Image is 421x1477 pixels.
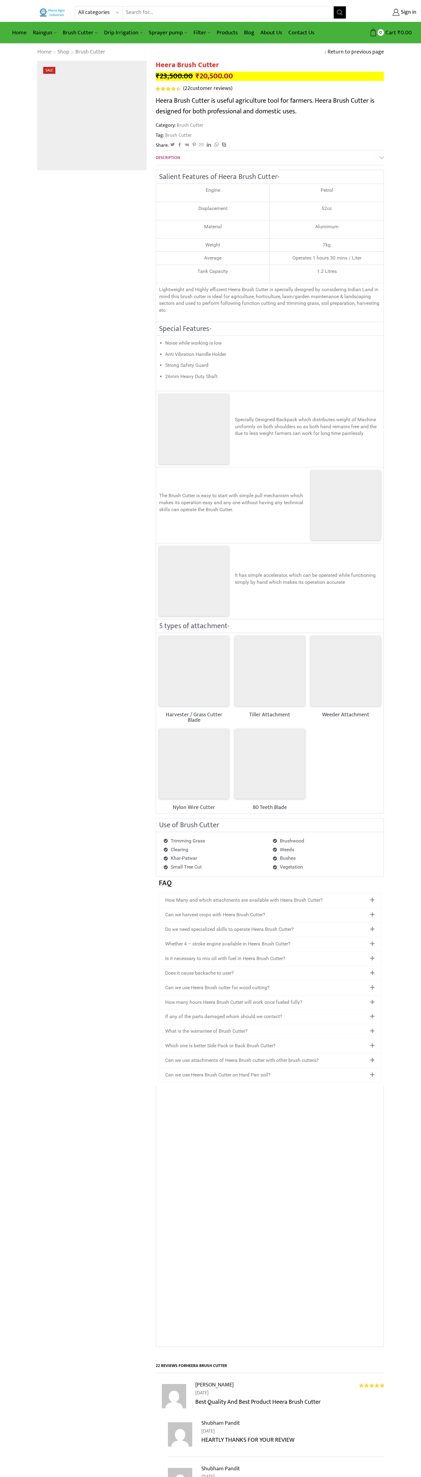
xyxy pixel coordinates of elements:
div: Can we use Heera Brush Cutter on Hard Pan soil? [159,1068,381,1082]
div: How Many and which attachments are available with Heera Brush Cutter? [159,893,381,907]
time: [DATE] [195,1389,384,1397]
div: Weight [159,242,266,249]
a: If any of the parts damaged whom should we contact? [165,1014,282,1019]
a: Products [214,26,241,40]
p: It has simple accelerator, which can be operated while functioning simply by hand which makes its... [235,572,381,586]
a: Brush Cutter [60,26,101,40]
h2: Special Features- [159,325,381,332]
p: 52cc [273,205,381,212]
span: Clearing [169,845,188,854]
h2: Harvester / Grass Cutter Blade [159,712,229,723]
span: Category: [156,122,204,129]
a: How Many and which attachments are available with Heera Brush Cutter? [165,897,323,903]
a: Sprayer pump [146,26,190,40]
img: Heera Brush Cutter [37,61,147,170]
span: ₹ [196,70,200,82]
span: Weeds [278,845,294,854]
span: ₹ [156,70,160,82]
a: Description [156,150,384,165]
p: Lightweight and Highly efficient Heera Brush Cutter is specially designed by considering Indian L... [159,286,381,314]
div: If any of the parts damaged whom should we contact? [159,1010,381,1024]
a: Contact Us [285,26,318,40]
span: 22 [185,84,190,93]
div: Can we harvest crops with Heera Brush Cutter? [159,908,381,922]
a: Blog [241,26,257,40]
h2: Weeder Attachment [311,712,381,718]
div: Average [159,255,266,262]
span: Tag: [156,132,384,139]
a: Does it cause backache to user? [165,970,234,976]
span: Cart [384,29,396,37]
h2: 5 types of attachment- [159,622,381,630]
div: 7kg [273,242,381,249]
div: Which one is better Side Pack or Back Brush Cutter? [159,1039,381,1053]
h2: Use of Brush Cutter [159,821,381,829]
p: Aluminium [273,223,381,230]
div: Rated 5 out of 5 [359,1383,384,1388]
p: Specially Designed Backpack which distributes weight of Machine uniformly on both shoulders so as... [235,416,381,437]
span: Description [156,154,180,161]
p: 1.2 Litres [273,268,381,275]
span: Heera Brush Cutter is useful agriculture tool for farmers. Heera Brush Cutter is designed for bot... [156,95,374,117]
a: Can we harvest crops with Heera Brush Cutter? [165,912,265,918]
bdi: 23,500.00 [156,70,193,82]
h2: Tiller Attachment [235,712,304,718]
a: Brush Cutter [75,48,106,56]
span: Trimming Grass [169,837,205,845]
p: Petrol [273,187,381,194]
div: Material [159,223,266,230]
a: Brush Cutter [176,121,204,129]
h2: Salient Features of Heera Brush Cutter- [159,173,381,181]
div: Rated 4.55 out of 5 [156,87,180,91]
a: 0 Cart ₹0.00 [352,27,412,38]
a: Sign in [355,7,416,18]
a: Do we need specialized skills to operate Heera Brush Cutter? [165,926,294,932]
a: Which one is better Side Pack or Back Brush Cutter? [165,1043,276,1048]
li: Anti Vibration Handle Holder [165,350,381,359]
a: Is it necessary to mix oil with fuel in Heera Brush Cutter? [165,955,285,961]
span: Vegetation [278,863,303,872]
time: [DATE] [201,1427,384,1435]
span: 22 [156,87,182,91]
li: Strong Safety Guard [165,361,381,370]
div: Tank Capacity [159,268,266,275]
h2: 22 reviews for [156,1363,384,1373]
span: Brushwood [278,837,304,845]
a: Can we use attachments of Heera Brush cutter with other brush cutters? [165,1057,319,1063]
a: (22customer reviews) [183,85,232,93]
a: Return to previous page [328,48,384,56]
span: Sale [43,67,55,74]
a: Brush Cutter [164,132,192,139]
div: Can we use Heera Brush cutter for wood cutting? [159,981,381,995]
strong: Shubham Pandit [201,1419,240,1427]
li: Noise while working is low [165,339,381,348]
h2: 80 Teeth Blade [235,805,304,810]
h2: Nylon Wire Cutter [159,805,229,810]
span: Heera Brush Cutter [186,1362,227,1369]
a: Filter [190,26,214,40]
p: Best Quality And Best Product Heera Brush Cutter [195,1397,384,1407]
h2: FAQ [159,880,381,887]
span: Sign in [399,9,416,16]
bdi: 20,500.00 [196,70,233,82]
div: Is it necessary to mix oil with fuel in Heera Brush Cutter? [159,952,381,966]
div: Do we need specialized skills to operate Heera Brush Cutter? [159,922,381,937]
a: About Us [257,26,285,40]
span: Small Tree Cut [169,863,202,872]
li: 26mm Heavy Duty Shaft [165,372,381,381]
a: How many hours Heera Brush Cutter will work once fueled fully? [165,999,302,1005]
div: How many hours Heera Brush Cutter will work once fueled fully? [159,995,381,1010]
div: Operates 1 hours 30 mins / Liter [273,255,381,262]
div: What is the warrantee of Brush Cutter? [159,1024,381,1038]
a: Shop [57,48,70,56]
p: Displacement [159,205,266,212]
div: Does it cause backache to user? [159,966,381,980]
p: The Brush Cutter is easy to start with simple pull mechanism which makes its operation easy and a... [159,492,305,513]
a: Home [9,26,30,40]
strong: Shubham Pandit [201,1464,240,1473]
p: HEARTLY THANKS FOR YOUR REVIEW [201,1435,384,1445]
h1: Heera Brush Cutter [156,61,384,70]
strong: [PERSON_NAME] [195,1380,234,1389]
a: Whether 4 – stroke engine available in Heera Brush Cutter? [165,941,291,947]
div: Whether 4 – stroke engine available in Heera Brush Cutter? [159,937,381,951]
